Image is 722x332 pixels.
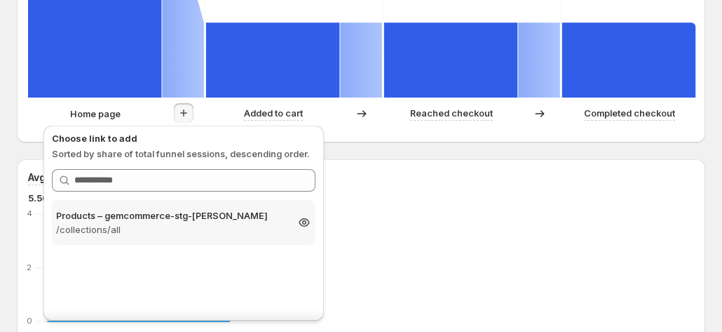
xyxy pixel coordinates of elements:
span: 5.50s [28,191,54,205]
p: Products – gemcommerce-stg-[PERSON_NAME] [56,208,286,223]
p: Reached checkout [410,106,493,120]
path: Completed checkout: 1 [562,22,695,98]
p: Added to cart [244,106,303,120]
path: Reached checkout: 1 [384,22,517,98]
p: Sorted by share of total funnel sessions, descending order. [52,147,315,161]
text: 0 [27,316,32,326]
p: Home page [70,107,121,121]
p: Completed checkout [584,106,675,120]
text: 2 [27,263,32,272]
h3: Avg time on page [28,171,111,185]
p: /collections/all [56,223,286,237]
p: Choose link to add [52,131,315,145]
path: Added to cart: 1 [206,22,339,98]
text: 4 [27,208,32,218]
